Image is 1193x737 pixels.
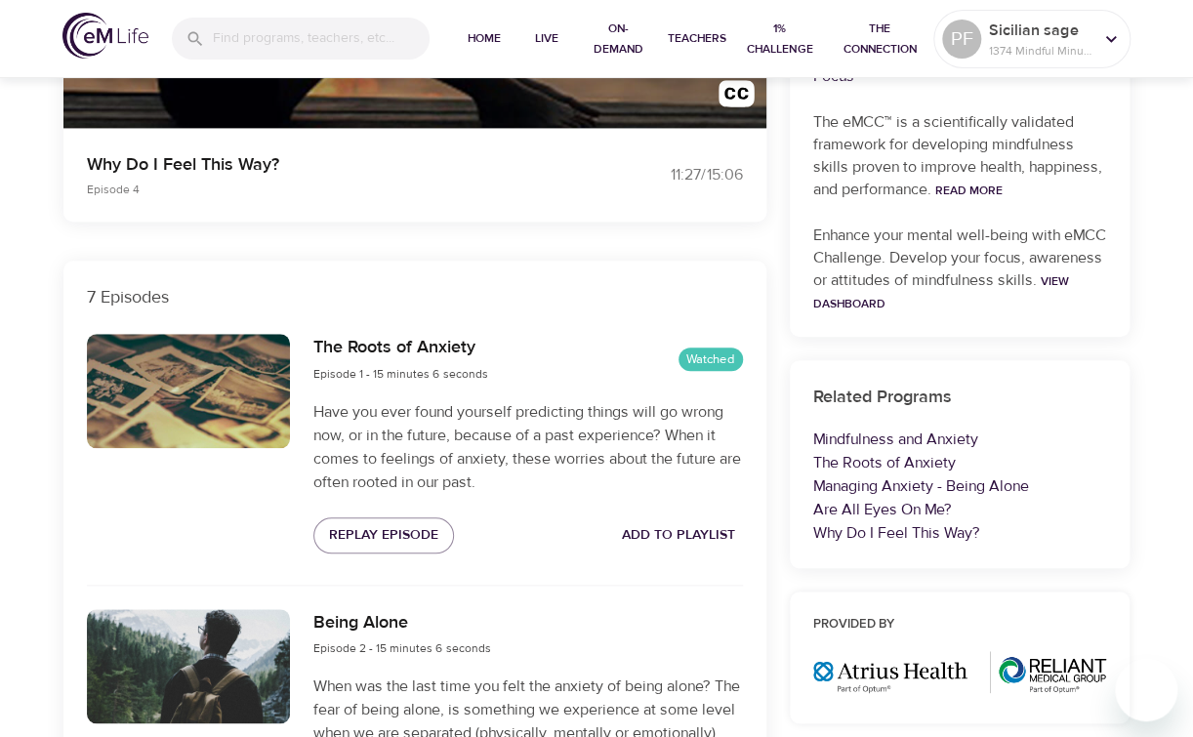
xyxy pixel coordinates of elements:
span: Live [523,28,570,49]
span: The Connection [834,19,926,60]
img: logo [62,13,148,59]
a: View Dashboard [813,273,1069,311]
p: 1374 Mindful Minutes [989,42,1092,60]
p: 7 Episodes [87,284,743,310]
span: Watched [679,350,743,369]
span: Teachers [667,28,725,49]
span: Episode 1 - 15 minutes 6 seconds [313,366,488,382]
a: The Roots of Anxiety [813,453,956,472]
p: Have you ever found yourself predicting things will go wrong now, or in the future, because of a ... [313,400,743,494]
input: Find programs, teachers, etc... [213,18,430,60]
div: PF [942,20,981,59]
h6: Being Alone [313,609,491,637]
p: The eMCC™ is a scientifically validated framework for developing mindfulness skills proven to imp... [813,111,1106,201]
h6: The Roots of Anxiety [313,334,488,362]
div: 11:27 / 15:06 [596,164,743,186]
h6: Related Programs [813,384,1106,412]
img: Optum%20MA_AtriusReliant.png [813,651,1106,693]
p: Episode 4 [87,181,573,198]
a: Read More [935,183,1003,198]
span: Replay Episode [329,523,438,548]
a: Mindfulness and Anxiety [813,430,978,449]
h6: Provided by [813,615,1106,635]
a: Why Do I Feel This Way? [813,523,980,543]
p: Enhance your mental well-being with eMCC Challenge. Develop your focus, awareness or attitudes of... [813,225,1106,314]
p: Sicilian sage [989,19,1092,42]
a: Are All Eyes On Me? [813,500,952,519]
span: 1% Challenge [741,19,818,60]
img: open_caption.svg [719,80,755,116]
span: Home [461,28,508,49]
span: Episode 2 - 15 minutes 6 seconds [313,640,491,656]
button: Replay Episode [313,517,454,553]
iframe: Button to launch messaging window [1115,659,1177,721]
p: Why Do I Feel This Way? [87,151,573,178]
button: Add to Playlist [614,517,743,553]
span: On-Demand [586,19,651,60]
span: Add to Playlist [622,523,735,548]
a: Managing Anxiety - Being Alone [813,476,1029,496]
